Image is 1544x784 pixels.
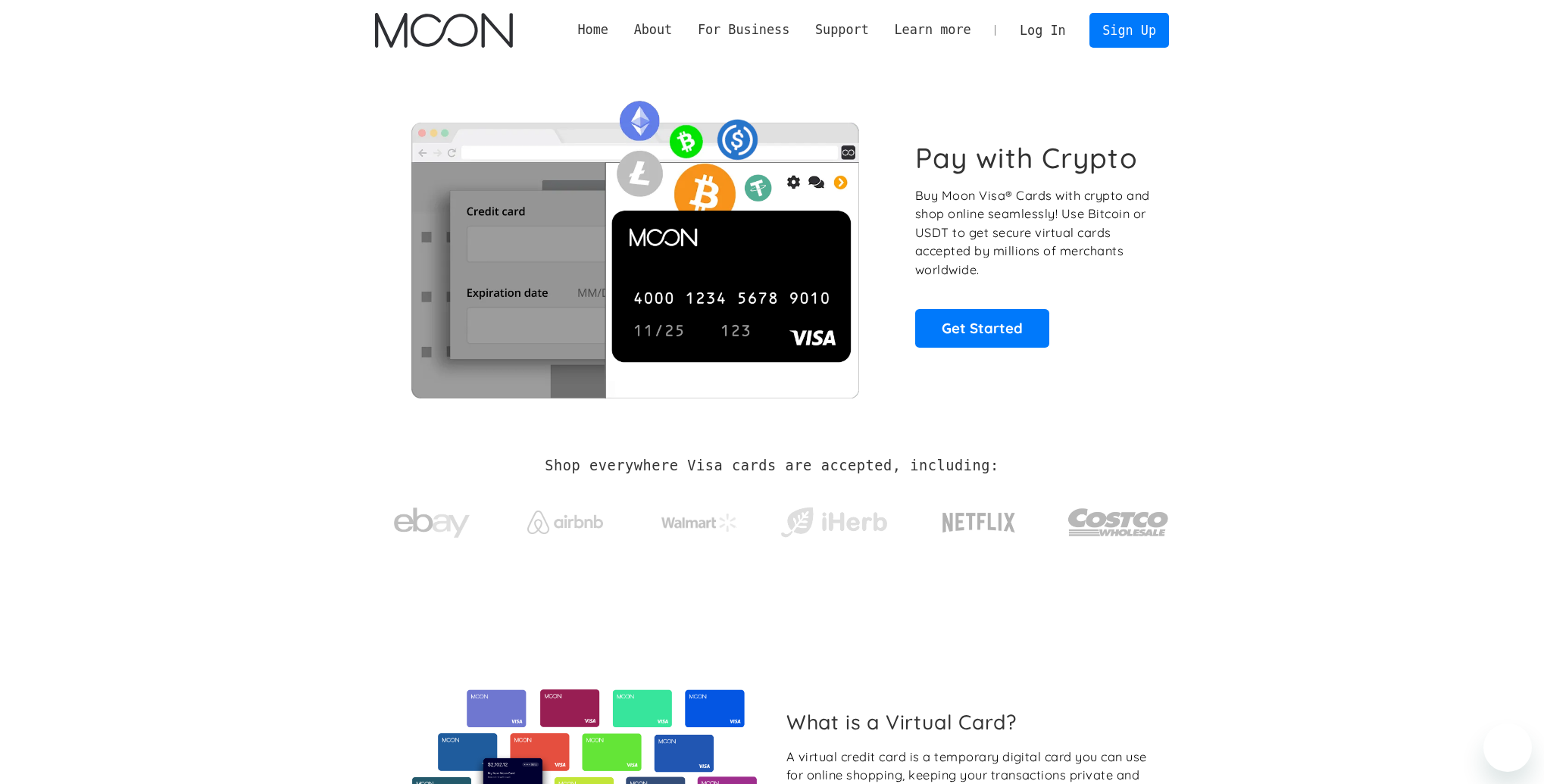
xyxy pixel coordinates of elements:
[786,710,1157,734] h2: What is a Virtual Card?
[1007,14,1078,47] a: Log In
[777,488,890,550] a: iHerb
[802,20,881,39] div: Support
[1089,13,1168,47] a: Sign Up
[1483,723,1532,772] iframe: Button to launch messaging window
[375,13,512,48] img: Moon Logo
[545,458,999,474] h2: Shop everywhere Visa cards are accepted, including:
[375,90,894,398] img: Moon Cards let you spend your crypto anywhere Visa is accepted.
[621,20,685,39] div: About
[634,20,673,39] div: About
[915,141,1138,175] h1: Pay with Crypto
[1067,479,1169,558] a: Costco
[911,489,1047,549] a: Netflix
[375,484,488,554] a: ebay
[915,309,1049,347] a: Get Started
[815,20,869,39] div: Support
[882,20,984,39] div: Learn more
[894,20,970,39] div: Learn more
[509,495,622,542] a: Airbnb
[1067,494,1169,551] img: Costco
[394,499,470,547] img: ebay
[941,504,1017,542] img: Netflix
[915,186,1152,280] p: Buy Moon Visa® Cards with crypto and shop online seamlessly! Use Bitcoin or USDT to get secure vi...
[375,13,512,48] a: home
[698,20,789,39] div: For Business
[527,511,603,534] img: Airbnb
[685,20,802,39] div: For Business
[643,498,756,539] a: Walmart
[777,503,890,542] img: iHerb
[565,20,621,39] a: Home
[661,514,737,532] img: Walmart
